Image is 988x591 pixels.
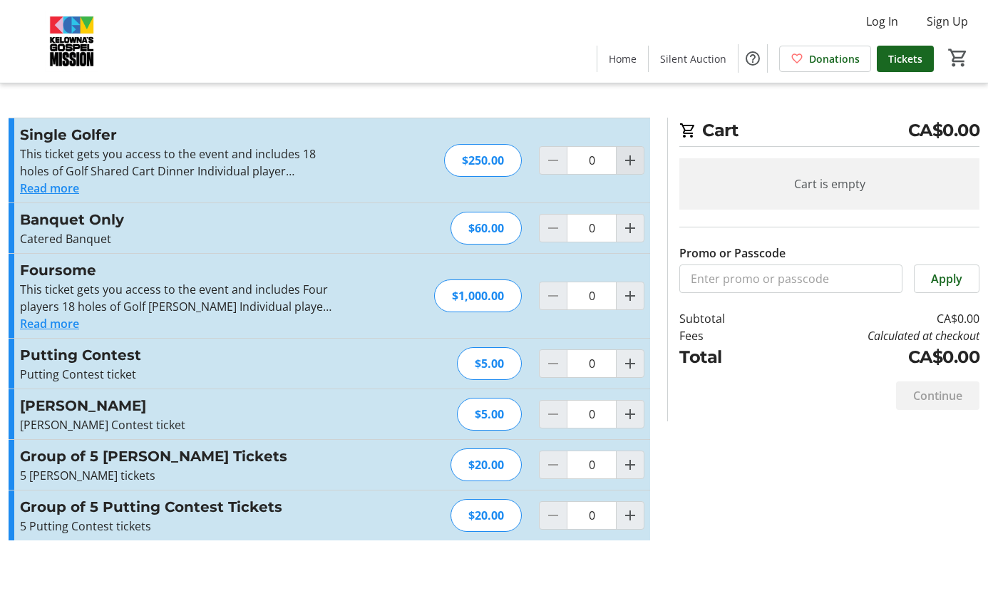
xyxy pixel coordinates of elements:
[679,245,786,262] label: Promo or Passcode
[679,118,979,147] h2: Cart
[434,279,522,312] div: $1,000.00
[649,46,738,72] a: Silent Auction
[20,496,331,518] h3: Group of 5 Putting Contest Tickets
[617,350,644,377] button: Increment by one
[908,118,980,143] span: CA$0.00
[679,158,979,210] div: Cart is empty
[617,147,644,174] button: Increment by one
[567,282,617,310] input: Foursome Quantity
[766,344,979,370] td: CA$0.00
[20,467,331,484] p: 5 [PERSON_NAME] tickets
[444,144,522,177] div: $250.00
[20,315,79,332] button: Read more
[877,46,934,72] a: Tickets
[20,281,331,315] div: This ticket gets you access to the event and includes Four players 18 holes of Golf [PERSON_NAME]...
[888,51,922,66] span: Tickets
[617,215,644,242] button: Increment by one
[679,327,766,344] td: Fees
[20,209,331,230] h3: Banquet Only
[20,145,331,180] div: This ticket gets you access to the event and includes 18 holes of Golf Shared Cart Dinner Individ...
[915,10,979,33] button: Sign Up
[660,51,726,66] span: Silent Auction
[866,13,898,30] span: Log In
[451,212,522,245] div: $60.00
[927,13,968,30] span: Sign Up
[855,10,910,33] button: Log In
[457,398,522,431] div: $5.00
[20,230,331,247] div: Catered Banquet
[597,46,648,72] a: Home
[567,214,617,242] input: Banquet Only Quantity
[679,310,766,327] td: Subtotal
[20,395,331,416] h3: [PERSON_NAME]
[451,448,522,481] div: $20.00
[567,501,617,530] input: Group of 5 Putting Contest Tickets Quantity
[20,124,331,145] h3: Single Golfer
[20,518,331,535] p: 5 Putting Contest tickets
[567,349,617,378] input: Putting Contest Quantity
[617,502,644,529] button: Increment by one
[945,45,971,71] button: Cart
[567,146,617,175] input: Single Golfer Quantity
[914,264,979,293] button: Apply
[20,259,331,281] h3: Foursome
[9,6,135,77] img: Kelowna's Gospel Mission's Logo
[931,270,962,287] span: Apply
[739,44,767,73] button: Help
[617,451,644,478] button: Increment by one
[20,446,331,467] h3: Group of 5 [PERSON_NAME] Tickets
[779,46,871,72] a: Donations
[567,451,617,479] input: Group of 5 Mulligan Tickets Quantity
[766,310,979,327] td: CA$0.00
[766,327,979,344] td: Calculated at checkout
[679,344,766,370] td: Total
[20,180,79,197] button: Read more
[617,282,644,309] button: Increment by one
[809,51,860,66] span: Donations
[20,366,331,383] p: Putting Contest ticket
[609,51,637,66] span: Home
[20,344,331,366] h3: Putting Contest
[617,401,644,428] button: Increment by one
[679,264,902,293] input: Enter promo or passcode
[451,499,522,532] div: $20.00
[20,416,331,433] p: [PERSON_NAME] Contest ticket
[567,400,617,428] input: Mulligan Quantity
[457,347,522,380] div: $5.00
